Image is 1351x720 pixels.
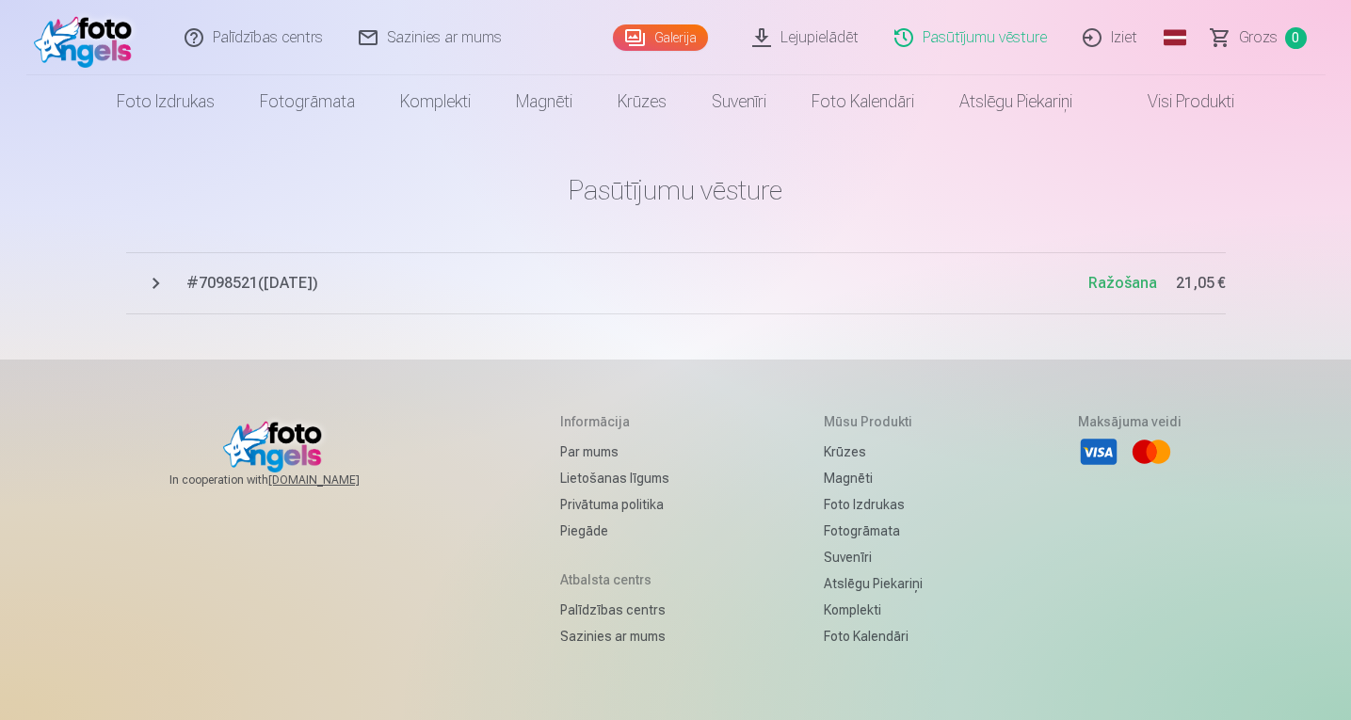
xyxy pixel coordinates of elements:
a: [DOMAIN_NAME] [268,472,405,488]
a: Galerija [613,24,708,51]
a: Foto izdrukas [94,75,237,128]
button: #7098521([DATE])Ražošana21,05 € [126,252,1226,314]
a: Krūzes [824,439,923,465]
li: Mastercard [1131,431,1172,472]
h5: Mūsu produkti [824,412,923,431]
a: Piegāde [560,518,669,544]
span: In cooperation with [169,472,405,488]
a: Foto izdrukas [824,491,923,518]
h5: Atbalsta centrs [560,570,669,589]
a: Palīdzības centrs [560,597,669,623]
a: Par mums [560,439,669,465]
a: Atslēgu piekariņi [937,75,1095,128]
a: Visi produkti [1095,75,1257,128]
img: /fa1 [34,8,142,68]
a: Foto kalendāri [824,623,923,649]
span: Ražošana [1088,274,1157,292]
a: Suvenīri [824,544,923,570]
a: Magnēti [824,465,923,491]
a: Komplekti [824,597,923,623]
a: Krūzes [595,75,689,128]
h5: Maksājuma veidi [1078,412,1182,431]
a: Sazinies ar mums [560,623,669,649]
a: Atslēgu piekariņi [824,570,923,597]
a: Suvenīri [689,75,789,128]
a: Lietošanas līgums [560,465,669,491]
a: Privātuma politika [560,491,669,518]
span: # 7098521 ( [DATE] ) [186,272,1088,295]
h5: Informācija [560,412,669,431]
span: 21,05 € [1176,272,1226,295]
a: Fotogrāmata [237,75,378,128]
span: Grozs [1239,26,1278,49]
a: Foto kalendāri [789,75,937,128]
a: Fotogrāmata [824,518,923,544]
h1: Pasūtījumu vēsture [126,173,1226,207]
a: Magnēti [493,75,595,128]
span: 0 [1285,27,1307,49]
a: Komplekti [378,75,493,128]
li: Visa [1078,431,1119,472]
